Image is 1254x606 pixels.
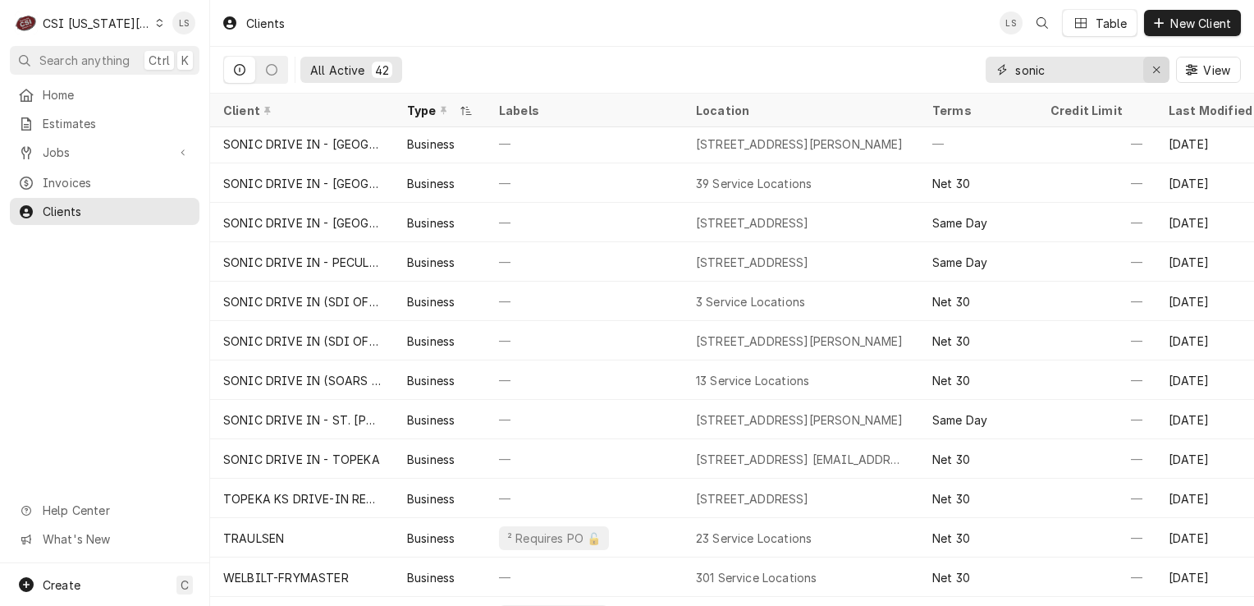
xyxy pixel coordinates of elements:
div: TRAULSEN [223,530,284,547]
div: SONIC DRIVE IN - ST. [PERSON_NAME] [223,411,381,429]
div: — [1037,282,1156,321]
div: CSI Kansas City's Avatar [15,11,38,34]
div: ² Requires PO 🔓 [506,530,602,547]
div: Table [1096,15,1128,32]
div: — [1037,400,1156,439]
div: — [919,124,1037,163]
div: TOPEKA KS DRIVE-IN RESTAURANT #6 [223,490,381,507]
div: Business [407,451,455,468]
div: — [486,400,683,439]
span: Home [43,86,191,103]
div: CSI [US_STATE][GEOGRAPHIC_DATA] [43,15,151,32]
span: Invoices [43,174,191,191]
div: — [1037,203,1156,242]
div: [STREET_ADDRESS] [EMAIL_ADDRESS][DOMAIN_NAME], [GEOGRAPHIC_DATA] [696,451,906,468]
a: Invoices [10,169,199,196]
div: Business [407,214,455,232]
div: — [486,439,683,479]
div: SONIC DRIVE IN (SDI OF [PERSON_NAME]) [223,293,381,310]
div: Net 30 [932,451,970,468]
div: Business [407,490,455,507]
div: 42 [375,62,389,79]
div: — [1037,242,1156,282]
div: 301 Service Locations [696,569,817,586]
div: — [486,242,683,282]
div: — [486,360,683,400]
div: — [1037,439,1156,479]
div: 23 Service Locations [696,530,812,547]
div: Location [696,102,906,119]
div: Business [407,411,455,429]
div: 3 Service Locations [696,293,805,310]
span: Ctrl [149,52,170,69]
div: Business [407,254,455,271]
div: [STREET_ADDRESS] [696,254,809,271]
div: Business [407,293,455,310]
div: Same Day [932,411,987,429]
a: Go to Jobs [10,139,199,166]
div: Net 30 [932,530,970,547]
div: Same Day [932,254,987,271]
a: Go to Help Center [10,497,199,524]
div: Lindsay Stover's Avatar [1000,11,1023,34]
button: View [1176,57,1241,83]
div: SONIC DRIVE IN - [GEOGRAPHIC_DATA] [223,135,381,153]
button: New Client [1144,10,1241,36]
div: All Active [310,62,365,79]
div: 13 Service Locations [696,372,809,389]
div: Business [407,333,455,350]
div: Business [407,530,455,547]
div: SONIC DRIVE IN (SDI OF OSAGE CITY LLC) [223,333,381,350]
div: C [15,11,38,34]
span: Help Center [43,502,190,519]
div: Same Day [932,214,987,232]
div: Net 30 [932,293,970,310]
div: — [1037,479,1156,518]
div: — [1037,124,1156,163]
div: — [486,282,683,321]
div: — [486,321,683,360]
div: SONIC DRIVE IN - TOPEKA [223,451,380,468]
span: C [181,576,189,594]
div: [STREET_ADDRESS][PERSON_NAME] [696,333,904,350]
span: Create [43,578,80,592]
div: LS [1000,11,1023,34]
div: Net 30 [932,333,970,350]
div: Lindsay Stover's Avatar [172,11,195,34]
span: New Client [1167,15,1234,32]
div: Labels [499,102,670,119]
div: — [1037,558,1156,597]
div: Credit Limit [1050,102,1139,119]
div: — [486,124,683,163]
button: Search anythingCtrlK [10,46,199,75]
div: Net 30 [932,490,970,507]
span: Clients [43,203,191,220]
div: SONIC DRIVE IN (SOARS RESTAURANTS) [223,372,381,389]
a: Estimates [10,110,199,137]
input: Keyword search [1015,57,1138,83]
span: Estimates [43,115,191,132]
a: Home [10,81,199,108]
div: LS [172,11,195,34]
div: — [1037,163,1156,203]
span: Jobs [43,144,167,161]
div: — [486,163,683,203]
div: [STREET_ADDRESS] [696,490,809,507]
div: Business [407,569,455,586]
div: [STREET_ADDRESS][PERSON_NAME] [696,411,904,429]
div: SONIC DRIVE IN - PECULIAR #2736 [223,254,381,271]
div: Client [223,102,378,119]
span: What's New [43,530,190,548]
div: — [1037,360,1156,400]
span: Search anything [39,52,130,69]
div: — [486,479,683,518]
a: Clients [10,198,199,225]
div: Business [407,135,455,153]
div: SONIC DRIVE IN - [GEOGRAPHIC_DATA] [223,214,381,232]
div: SONIC DRIVE IN - [GEOGRAPHIC_DATA] [223,175,381,192]
div: Terms [932,102,1021,119]
a: Go to What's New [10,526,199,553]
div: [STREET_ADDRESS][PERSON_NAME] [696,135,904,153]
div: 39 Service Locations [696,175,812,192]
div: Net 30 [932,372,970,389]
